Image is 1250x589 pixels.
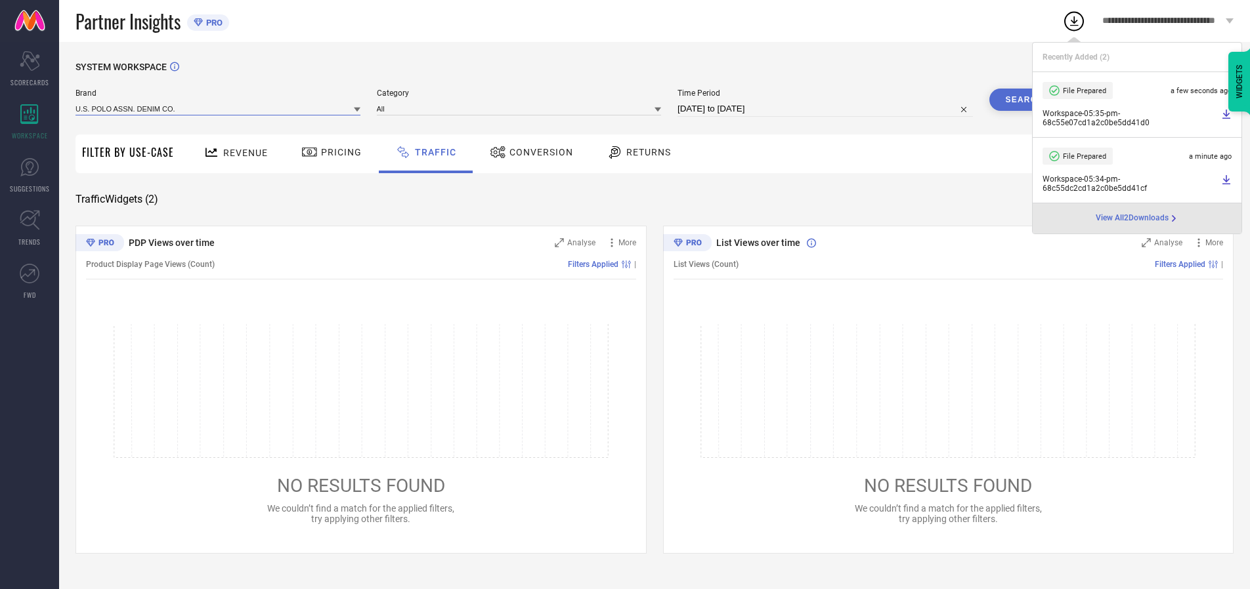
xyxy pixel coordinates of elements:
span: Product Display Page Views (Count) [86,260,215,269]
span: File Prepared [1063,152,1106,161]
span: Traffic Widgets ( 2 ) [75,193,158,206]
input: Select time period [678,101,973,117]
span: WORKSPACE [12,131,48,140]
a: Download [1221,174,1232,193]
span: NO RESULTS FOUND [864,475,1032,497]
span: Revenue [223,148,268,158]
span: Conversion [509,147,573,157]
span: Filter By Use-Case [82,144,174,160]
span: Workspace - 05:34-pm - 68c55dc2cd1a2c0be5dd41cf [1043,174,1218,193]
span: More [1205,238,1223,247]
span: Analyse [567,238,595,247]
div: Premium [75,234,124,254]
span: Filters Applied [1155,260,1205,269]
a: Download [1221,109,1232,127]
span: List Views over time [716,237,800,248]
span: | [634,260,636,269]
div: Premium [663,234,712,254]
div: Open download list [1062,9,1086,33]
a: View All2Downloads [1096,213,1179,224]
span: Analyse [1154,238,1182,247]
span: SUGGESTIONS [10,184,50,193]
span: Time Period [678,89,973,98]
svg: Zoom [555,238,564,247]
span: SYSTEM WORKSPACE [75,62,167,72]
span: List Views (Count) [674,260,739,269]
span: File Prepared [1063,87,1106,95]
span: TRENDS [18,237,41,247]
span: Partner Insights [75,8,181,35]
span: Recently Added ( 2 ) [1043,52,1110,62]
div: Open download page [1096,213,1179,224]
span: Traffic [415,147,456,157]
span: FWD [24,290,36,300]
span: View All 2 Downloads [1096,213,1169,224]
span: Category [377,89,662,98]
span: PRO [203,18,223,28]
span: PDP Views over time [129,237,215,248]
span: | [1221,260,1223,269]
span: NO RESULTS FOUND [277,475,445,497]
svg: Zoom [1142,238,1151,247]
span: Returns [626,147,671,157]
span: a few seconds ago [1171,87,1232,95]
span: We couldn’t find a match for the applied filters, try applying other filters. [855,503,1042,524]
span: Filters Applied [568,260,618,269]
button: Search [989,89,1060,111]
span: We couldn’t find a match for the applied filters, try applying other filters. [267,503,454,524]
span: Pricing [321,147,362,157]
span: More [618,238,636,247]
span: Workspace - 05:35-pm - 68c55e07cd1a2c0be5dd41d0 [1043,109,1218,127]
span: a minute ago [1189,152,1232,161]
span: SCORECARDS [11,77,49,87]
span: Brand [75,89,360,98]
